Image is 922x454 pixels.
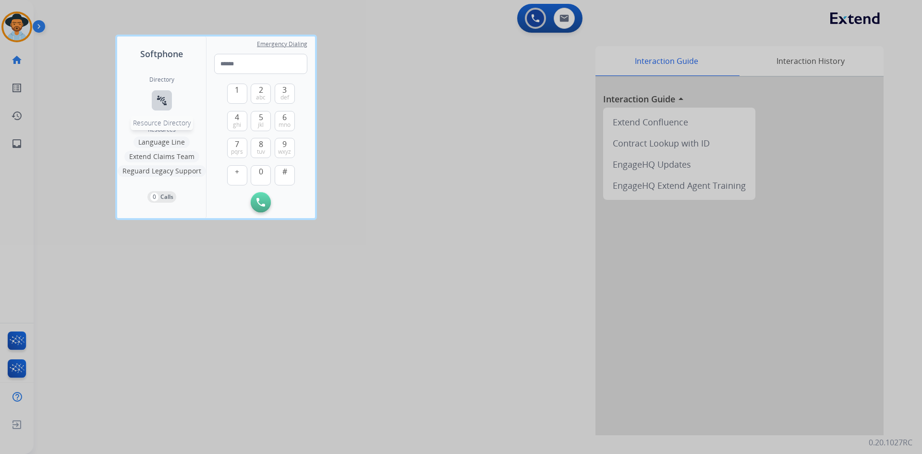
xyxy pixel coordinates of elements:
span: ghi [233,121,241,129]
span: 6 [282,111,287,123]
span: 5 [259,111,263,123]
mat-icon: connect_without_contact [156,95,168,106]
span: 9 [282,138,287,150]
img: call-button [256,198,265,207]
p: 0.20.1027RC [869,437,912,448]
button: + [227,165,247,185]
button: 9wxyz [275,138,295,158]
button: 5jkl [251,111,271,131]
p: 0 [150,193,158,201]
span: tuv [257,148,265,156]
span: 0 [259,166,263,177]
button: 0 [251,165,271,185]
span: 1 [235,84,239,96]
span: jkl [258,121,264,129]
button: # [275,165,295,185]
button: 6mno [275,111,295,131]
span: Softphone [140,47,183,61]
button: 3def [275,84,295,104]
h2: Directory [149,76,174,84]
span: 3 [282,84,287,96]
span: 4 [235,111,239,123]
button: 0Calls [147,191,176,203]
button: 4ghi [227,111,247,131]
span: 8 [259,138,263,150]
span: pqrs [231,148,243,156]
button: 1 [227,84,247,104]
span: mno [279,121,291,129]
span: # [282,166,287,177]
button: 8tuv [251,138,271,158]
span: def [280,94,289,101]
span: Emergency Dialing [257,40,307,48]
span: 2 [259,84,263,96]
button: Extend Claims Team [124,151,199,162]
button: Language Line [133,136,190,148]
span: wxyz [278,148,291,156]
span: Resource Directory [133,118,191,127]
button: 2abc [251,84,271,104]
span: + [235,166,239,177]
span: abc [256,94,266,101]
button: Resource Directory [152,90,172,110]
button: 7pqrs [227,138,247,158]
p: Calls [160,193,173,201]
button: Reguard Legacy Support [118,165,206,177]
span: 7 [235,138,239,150]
